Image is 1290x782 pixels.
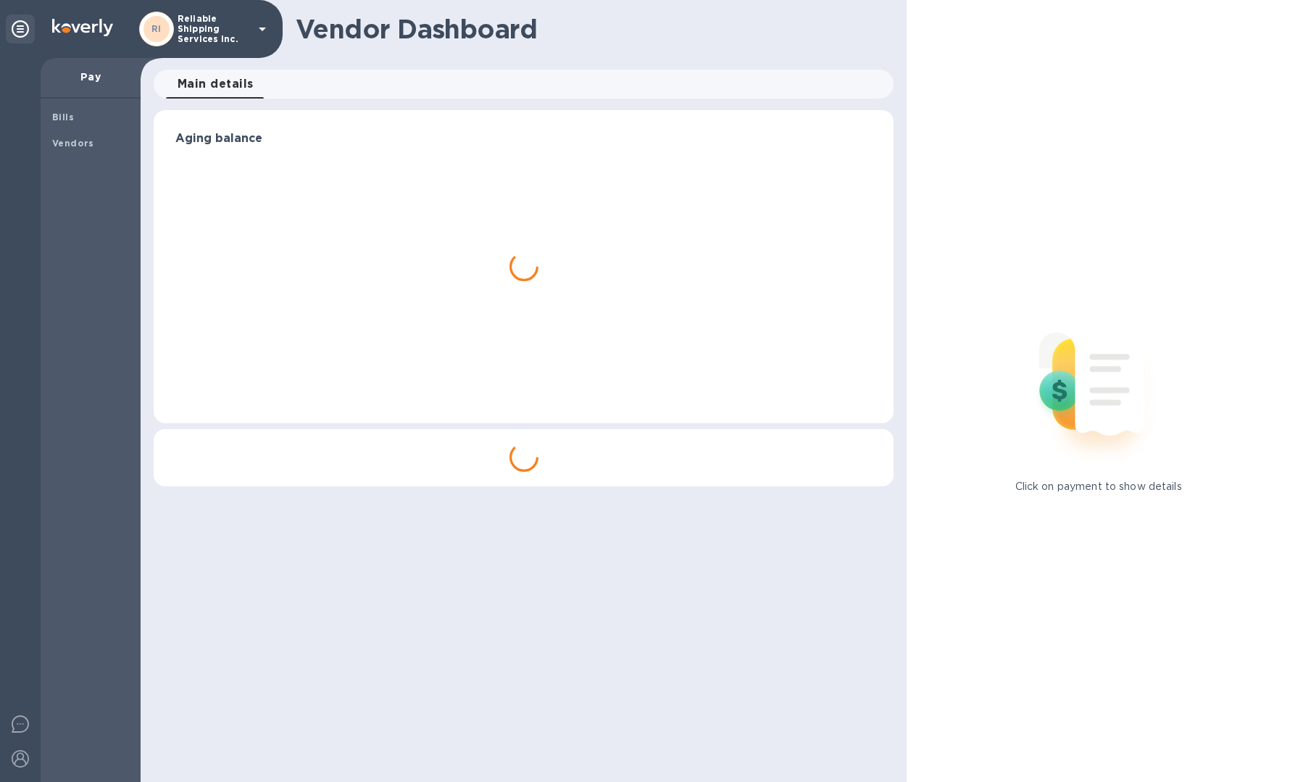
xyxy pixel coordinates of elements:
p: Click on payment to show details [1015,479,1182,494]
span: Main details [178,74,254,94]
h3: Aging balance [175,132,872,146]
b: RI [151,23,162,34]
p: Pay [52,70,129,84]
p: Reliable Shipping Services Inc. [178,14,250,44]
h1: Vendor Dashboard [296,14,883,44]
div: Unpin categories [6,14,35,43]
img: Logo [52,19,113,36]
b: Vendors [52,138,94,149]
b: Bills [52,112,74,122]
